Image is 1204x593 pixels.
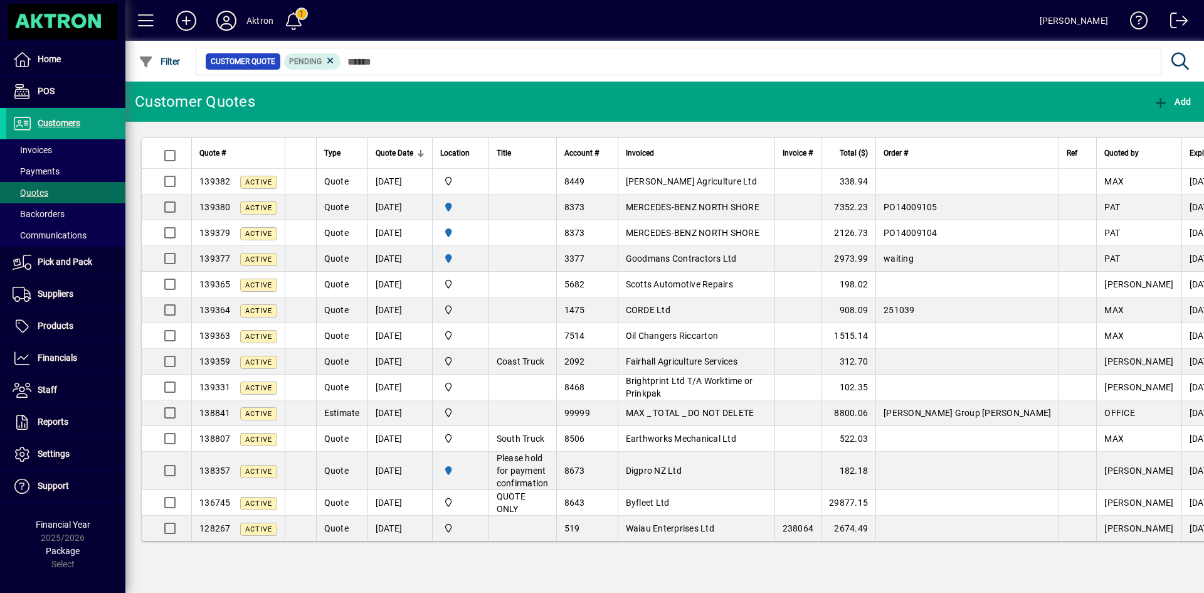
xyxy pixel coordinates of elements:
[6,225,125,246] a: Communications
[564,523,580,533] span: 519
[324,146,341,160] span: Type
[440,174,481,188] span: Central
[821,195,875,220] td: 7352.23
[564,305,585,315] span: 1475
[245,333,272,341] span: Active
[199,466,231,476] span: 138357
[245,525,272,533] span: Active
[13,209,65,219] span: Backorders
[38,481,69,491] span: Support
[38,321,73,331] span: Products
[199,228,231,238] span: 139379
[367,490,432,516] td: [DATE]
[199,146,226,160] span: Quote #
[1104,382,1173,392] span: [PERSON_NAME]
[1040,11,1108,31] div: [PERSON_NAME]
[245,384,272,392] span: Active
[1104,523,1173,533] span: [PERSON_NAME]
[840,146,868,160] span: Total ($)
[367,400,432,426] td: [DATE]
[367,426,432,452] td: [DATE]
[6,76,125,107] a: POS
[1161,3,1188,43] a: Logout
[38,417,68,427] span: Reports
[284,53,341,70] mat-chip: Pending Status: Pending
[6,279,125,310] a: Suppliers
[324,254,349,264] span: Quote
[324,434,349,444] span: Quote
[564,434,585,444] span: 8506
[564,466,585,476] span: 8673
[626,146,767,160] div: Invoiced
[626,202,759,212] span: MERCEDES-BENZ NORTH SHORE
[821,375,875,400] td: 102.35
[6,375,125,406] a: Staff
[884,146,1051,160] div: Order #
[324,176,349,186] span: Quote
[440,496,481,510] span: Central
[367,272,432,297] td: [DATE]
[199,254,231,264] span: 139377
[440,252,481,265] span: HAMILTON
[6,139,125,161] a: Invoices
[324,498,349,508] span: Quote
[13,230,87,240] span: Communications
[1104,498,1173,508] span: [PERSON_NAME]
[821,426,875,452] td: 522.03
[38,54,61,64] span: Home
[206,9,246,32] button: Profile
[821,400,875,426] td: 8800.06
[1104,146,1139,160] span: Quoted by
[774,516,821,541] td: 238064
[1150,90,1194,113] button: Add
[783,146,813,160] span: Invoice #
[440,277,481,291] span: Central
[564,202,585,212] span: 8373
[626,228,759,238] span: MERCEDES-BENZ NORTH SHORE
[626,523,714,533] span: Waiau Enterprises Ltd
[38,353,77,363] span: Financials
[199,523,231,533] span: 128267
[884,408,1051,418] span: [PERSON_NAME] Group [PERSON_NAME]
[324,331,349,341] span: Quote
[564,498,585,508] span: 8643
[821,169,875,195] td: 338.94
[245,255,272,264] span: Active
[199,382,231,392] span: 139331
[440,146,470,160] span: Location
[6,44,125,75] a: Home
[626,356,737,366] span: Fairhall Agriculture Services
[440,329,481,343] span: Central
[884,228,937,238] span: PO14009104
[626,376,753,398] span: Brightprint Ltd T/A Worktime or Prinkpak
[440,464,481,478] span: HAMILTON
[564,176,585,186] span: 8449
[1104,176,1124,186] span: MAX
[38,86,55,96] span: POS
[821,490,875,516] td: 29877.15
[245,467,272,476] span: Active
[6,182,125,203] a: Quotes
[884,254,914,264] span: waiting
[324,228,349,238] span: Quote
[440,432,481,446] span: Central
[245,281,272,289] span: Active
[199,146,277,160] div: Quote #
[1067,146,1089,160] div: Ref
[440,406,481,420] span: Central
[821,246,875,272] td: 2973.99
[1121,3,1148,43] a: Knowledge Base
[289,57,322,66] span: Pending
[440,226,481,240] span: HAMILTON
[440,380,481,394] span: Central
[13,166,60,176] span: Payments
[367,195,432,220] td: [DATE]
[245,307,272,315] span: Active
[324,356,349,366] span: Quote
[626,254,737,264] span: Goodmans Contractors Ltd
[324,202,349,212] span: Quote
[564,146,610,160] div: Account #
[497,356,545,366] span: Coast Truck
[245,358,272,366] span: Active
[6,247,125,278] a: Pick and Pack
